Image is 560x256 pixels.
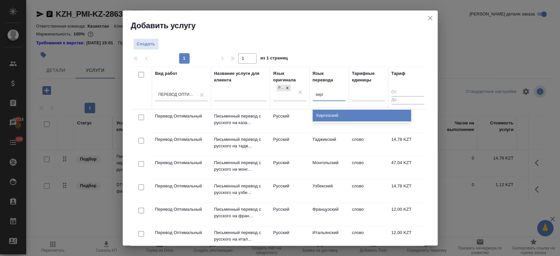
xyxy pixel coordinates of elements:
[155,183,208,189] p: Перевод Оптимальный
[349,133,388,156] td: слово
[155,160,208,166] p: Перевод Оптимальный
[309,133,349,156] td: Таджикский
[133,38,159,50] button: Создать
[391,96,424,104] input: До
[270,156,309,179] td: Русский
[214,229,267,243] p: Письменный перевод с русского на итал...
[137,40,155,48] span: Создать
[214,183,267,196] p: Письменный перевод с русского на узбе...
[270,226,309,249] td: Русский
[214,70,267,83] div: Название услуги для клиента
[155,229,208,236] p: Перевод Оптимальный
[158,92,197,97] div: Перевод Оптимальный
[155,136,208,143] p: Перевод Оптимальный
[388,156,427,179] td: 47,04 KZT
[349,156,388,179] td: слово
[352,70,385,83] div: Тарифные единицы
[270,203,309,226] td: Русский
[309,156,349,179] td: Монгольский
[313,110,411,121] div: Киргизский
[273,70,306,83] div: Язык оригинала
[425,13,435,23] button: close
[214,160,267,173] p: Письменный перевод с русского на монг...
[349,226,388,249] td: слово
[388,226,427,249] td: 12,00 KZT
[155,113,208,119] p: Перевод Оптимальный
[388,203,427,226] td: 12,00 KZT
[155,206,208,213] p: Перевод Оптимальный
[391,70,405,77] div: Тариф
[277,85,284,92] div: Русский
[270,133,309,156] td: Русский
[313,70,345,83] div: Язык перевода
[309,180,349,203] td: Узбекский
[131,20,438,31] h2: Добавить услугу
[155,70,177,77] div: Вид работ
[270,110,309,133] td: Русский
[309,203,349,226] td: Французский
[391,88,424,96] input: От
[309,110,349,133] td: Казахский
[214,136,267,149] p: Письменный перевод с русского на тадж...
[349,203,388,226] td: слово
[309,226,349,249] td: Итальянский
[388,133,427,156] td: 14,78 KZT
[388,180,427,203] td: 14,78 KZT
[276,84,292,92] div: Русский
[349,180,388,203] td: слово
[214,113,267,126] p: Письменный перевод с русского на каза...
[214,206,267,219] p: Письменный перевод с русского на фран...
[260,54,288,64] span: из 1 страниц
[270,180,309,203] td: Русский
